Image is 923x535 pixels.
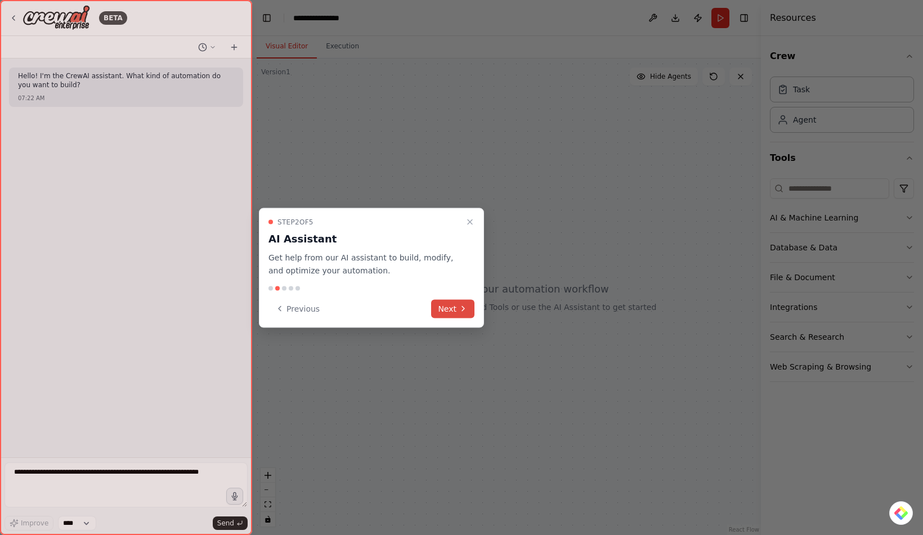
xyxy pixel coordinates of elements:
[463,215,477,229] button: Close walkthrough
[268,251,461,277] p: Get help from our AI assistant to build, modify, and optimize your automation.
[259,10,275,26] button: Hide left sidebar
[277,218,313,227] span: Step 2 of 5
[268,231,461,247] h3: AI Assistant
[431,299,474,318] button: Next
[268,299,326,318] button: Previous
